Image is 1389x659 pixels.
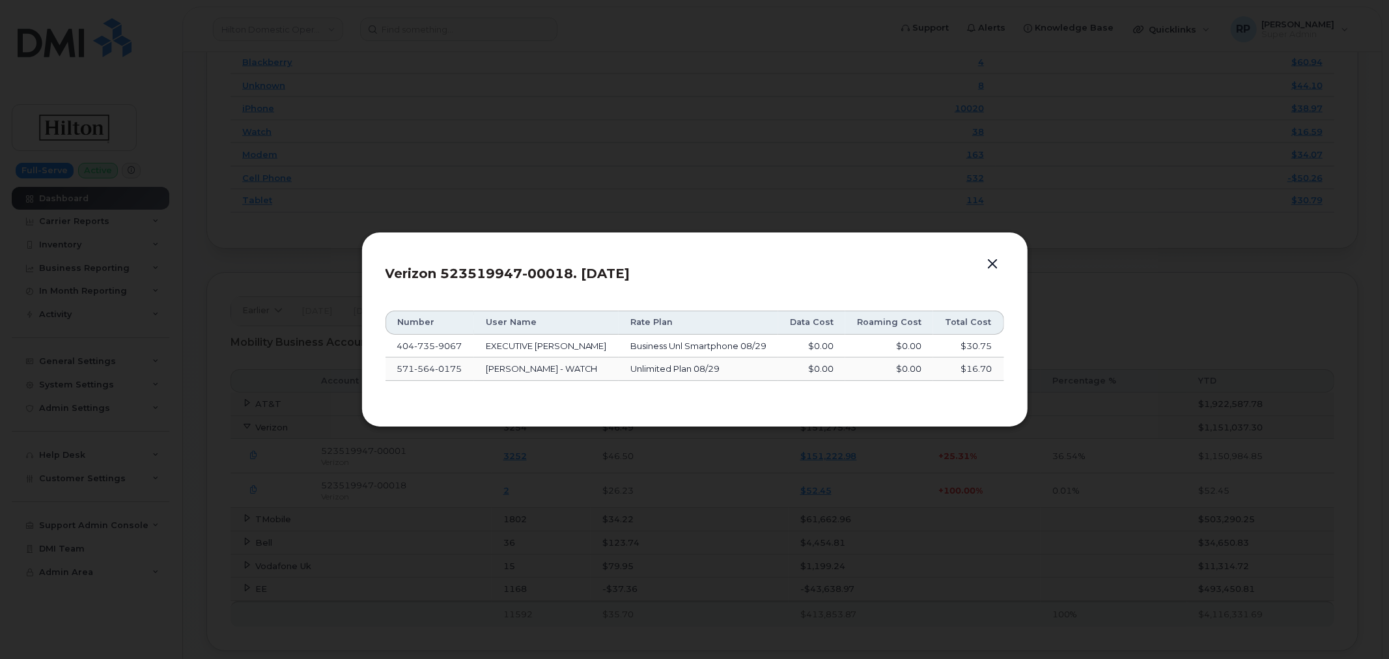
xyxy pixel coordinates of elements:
[474,358,619,381] td: [PERSON_NAME] - WATCH
[415,363,436,374] span: 564
[778,358,845,381] td: $0.00
[933,358,1003,381] td: $16.70
[1332,602,1379,649] iframe: Messenger Launcher
[630,363,766,375] div: Unlimited Plan 08/29
[436,363,462,374] span: 0175
[397,363,462,374] span: 571
[845,358,933,381] td: $0.00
